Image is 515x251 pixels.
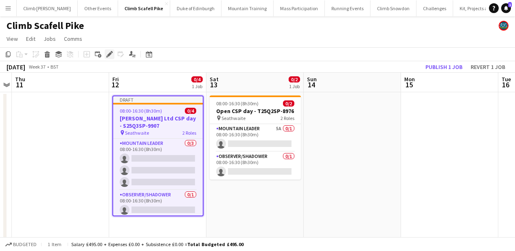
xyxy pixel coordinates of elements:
[210,124,301,152] app-card-role: Mountain Leader5A0/108:00-16:30 (8h30m)
[113,96,203,103] div: Draft
[221,115,245,121] span: Seathwaite
[422,62,466,72] button: Publish 1 job
[210,76,219,83] span: Sat
[113,190,203,218] app-card-role: Observer/Shadower0/108:00-16:30 (8h30m)
[403,80,415,89] span: 15
[182,130,196,136] span: 2 Roles
[113,139,203,190] app-card-role: Mountain Leader0/308:00-16:30 (8h30m)
[61,33,85,44] a: Comms
[7,63,25,71] div: [DATE]
[23,33,39,44] a: Edit
[453,0,513,16] button: Kit, Projects and Office
[192,83,202,89] div: 1 Job
[191,76,203,82] span: 0/4
[416,0,453,16] button: Challenges
[14,80,25,89] span: 11
[185,108,196,114] span: 0/4
[71,241,243,247] div: Salary £495.00 + Expenses £0.00 + Subsistence £0.00 =
[500,80,511,89] span: 16
[187,241,243,247] span: Total Budgeted £495.00
[64,35,82,42] span: Comms
[404,76,415,83] span: Mon
[27,64,47,70] span: Week 37
[15,76,25,83] span: Thu
[499,21,508,31] app-user-avatar: Staff RAW Adventures
[307,76,317,83] span: Sun
[216,100,259,107] span: 08:00-16:30 (8h30m)
[289,76,300,82] span: 0/2
[281,115,294,121] span: 2 Roles
[112,96,204,216] app-job-card: Draft08:00-16:30 (8h30m)0/4[PERSON_NAME] Ltd CSP day - S25Q3SP-9907 Seathwaite2 RolesMountain Lea...
[44,35,56,42] span: Jobs
[111,80,119,89] span: 12
[289,83,300,89] div: 1 Job
[7,20,84,32] h1: Climb Scafell Pike
[26,35,35,42] span: Edit
[370,0,416,16] button: Climb Snowdon
[118,0,170,16] button: Climb Scafell Pike
[45,241,64,247] span: 1 item
[283,100,294,107] span: 0/2
[210,96,301,180] app-job-card: 08:00-16:30 (8h30m)0/2Open CSP day - T25Q2SP-8976 Seathwaite2 RolesMountain Leader5A0/108:00-16:3...
[78,0,118,16] button: Other Events
[467,62,508,72] button: Revert 1 job
[125,130,149,136] span: Seathwaite
[306,80,317,89] span: 14
[120,108,162,114] span: 08:00-16:30 (8h30m)
[7,35,18,42] span: View
[210,107,301,115] h3: Open CSP day - T25Q2SP-8976
[13,242,37,247] span: Budgeted
[508,2,512,7] span: 1
[274,0,325,16] button: Mass Participation
[170,0,221,16] button: Duke of Edinburgh
[210,152,301,180] app-card-role: Observer/Shadower0/108:00-16:30 (8h30m)
[221,0,274,16] button: Mountain Training
[17,0,78,16] button: Climb [PERSON_NAME]
[112,76,119,83] span: Fri
[40,33,59,44] a: Jobs
[208,80,219,89] span: 13
[3,33,21,44] a: View
[113,115,203,129] h3: [PERSON_NAME] Ltd CSP day - S25Q3SP-9907
[50,64,59,70] div: BST
[501,3,511,13] a: 1
[502,76,511,83] span: Tue
[4,240,38,249] button: Budgeted
[325,0,370,16] button: Running Events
